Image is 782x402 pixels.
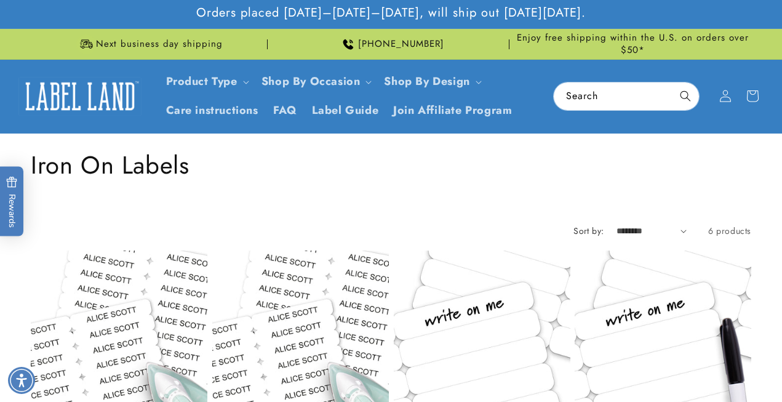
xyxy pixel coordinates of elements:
[377,67,486,96] summary: Shop By Design
[358,38,444,50] span: [PHONE_NUMBER]
[305,96,386,125] a: Label Guide
[393,103,512,118] span: Join Affiliate Program
[10,304,156,340] iframe: Sign Up via Text for Offers
[166,73,237,89] a: Product Type
[254,67,377,96] summary: Shop By Occasion
[708,225,751,237] span: 6 products
[166,103,258,118] span: Care instructions
[312,103,379,118] span: Label Guide
[273,103,297,118] span: FAQ
[8,367,35,394] div: Accessibility Menu
[261,74,361,89] span: Shop By Occasion
[18,77,142,115] img: Label Land
[514,32,751,56] span: Enjoy free shipping within the U.S. on orders over $50*
[196,5,586,21] span: Orders placed [DATE]–[DATE]–[DATE], will ship out [DATE][DATE].
[384,73,469,89] a: Shop By Design
[266,96,305,125] a: FAQ
[514,29,751,59] div: Announcement
[14,73,146,120] a: Label Land
[6,176,18,227] span: Rewards
[273,29,509,59] div: Announcement
[96,38,223,50] span: Next business day shipping
[159,96,266,125] a: Care instructions
[386,96,519,125] a: Join Affiliate Program
[31,29,268,59] div: Announcement
[672,82,699,110] button: Search
[159,67,254,96] summary: Product Type
[31,149,751,181] h1: Iron On Labels
[573,225,604,237] label: Sort by:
